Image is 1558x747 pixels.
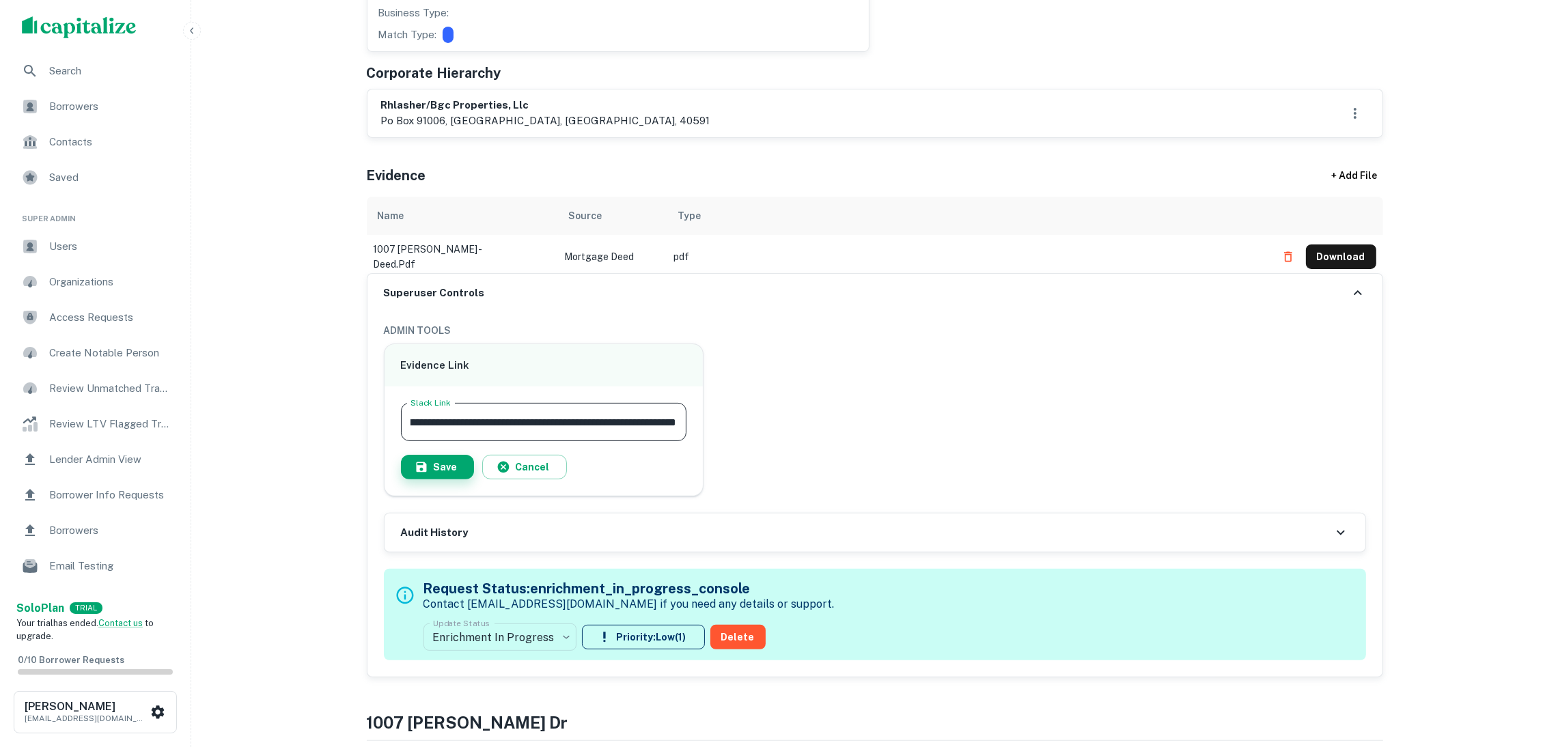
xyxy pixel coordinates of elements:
span: Contacts [49,134,171,150]
a: Contacts [11,126,180,158]
button: Save [401,455,474,479]
div: scrollable content [367,197,1383,273]
td: pdf [667,235,1269,279]
h6: Evidence Link [401,358,687,373]
iframe: Chat Widget [1490,638,1558,703]
button: [PERSON_NAME][EMAIL_ADDRESS][DOMAIN_NAME] [14,691,177,733]
a: Borrower Info Requests [11,479,180,511]
a: Search [11,55,180,87]
span: Email Testing [49,558,171,574]
button: Delete [710,625,766,649]
span: Lender Admin View [49,451,171,468]
h5: Evidence [367,165,426,186]
span: Create Notable Person [49,345,171,361]
p: [EMAIL_ADDRESS][DOMAIN_NAME] [25,712,148,724]
h6: Superuser Controls [384,285,485,301]
span: Borrowers [49,522,171,539]
label: Slack Link [411,397,451,408]
span: Organizations [49,274,171,290]
button: Delete file [1276,246,1300,268]
a: Contact us [98,618,143,628]
span: Users [49,238,171,255]
img: capitalize-logo.png [22,16,137,38]
p: po box 91006, [GEOGRAPHIC_DATA], [GEOGRAPHIC_DATA], 40591 [381,113,710,129]
td: Mortgage Deed [558,235,667,279]
span: Review LTV Flagged Transactions [49,416,171,432]
button: Cancel [482,455,567,479]
a: Access Requests [11,301,180,334]
span: Review Unmatched Transactions [49,380,171,397]
span: Saved [49,169,171,186]
span: 0 / 10 Borrower Requests [18,655,124,665]
div: Enrichment In Progress [423,618,576,656]
a: Create Notable Person [11,337,180,369]
a: Borrowers [11,514,180,547]
div: TRIAL [70,602,102,614]
th: Name [367,197,558,235]
a: Lender Admin View [11,443,180,476]
label: Update Status [433,617,490,629]
a: Organizations [11,266,180,298]
h6: Audit History [401,525,469,541]
h6: rhlasher/bgc properties, llc [381,98,710,113]
h5: Corporate Hierarchy [367,63,501,83]
span: Your trial has ended. to upgrade. [16,618,154,642]
p: Business Type: [378,5,449,21]
button: Download [1306,244,1376,269]
li: Super Admin [11,197,180,230]
th: Type [667,197,1269,235]
strong: Solo Plan [16,602,64,615]
button: Priority:Low(1) [582,625,705,649]
th: Source [558,197,667,235]
a: Email Testing [11,550,180,582]
span: Borrower Info Requests [49,487,171,503]
a: Email Analytics [11,585,180,618]
td: 1007 [PERSON_NAME] - deed.pdf [367,235,558,279]
span: Borrowers [49,98,171,115]
h4: 1007 [PERSON_NAME] dr [367,710,1383,735]
div: + Add File [1307,164,1402,188]
p: Contact [EMAIL_ADDRESS][DOMAIN_NAME] if you need any details or support. [423,596,835,612]
div: Name [378,208,404,224]
a: Review LTV Flagged Transactions [11,408,180,440]
h6: [PERSON_NAME] [25,701,148,712]
a: Users [11,230,180,263]
h6: ADMIN TOOLS [384,323,1366,338]
p: Match Type: [378,27,437,43]
a: Saved [11,161,180,194]
div: Type [678,208,701,224]
a: Review Unmatched Transactions [11,372,180,405]
div: Source [569,208,602,224]
h5: Request Status: enrichment_in_progress_console [423,578,835,599]
span: Access Requests [49,309,171,326]
span: Search [49,63,171,79]
a: Borrowers [11,90,180,123]
a: SoloPlan [16,600,64,617]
